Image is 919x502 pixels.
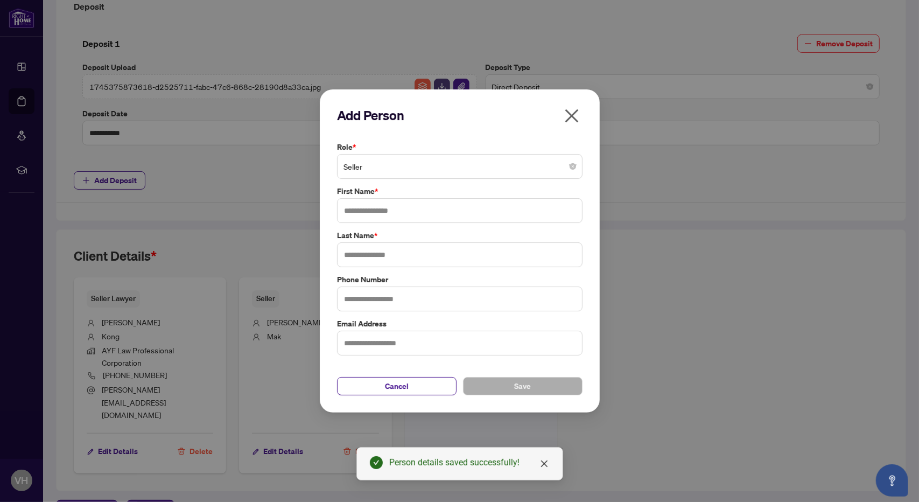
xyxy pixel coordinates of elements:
[337,229,583,241] label: Last Name
[337,318,583,330] label: Email Address
[876,464,908,497] button: Open asap
[570,163,576,170] span: close-circle
[389,456,550,469] div: Person details saved successfully!
[337,107,583,124] h2: Add Person
[370,456,383,469] span: check-circle
[343,156,576,177] span: Seller
[337,141,583,153] label: Role
[337,274,583,285] label: Phone Number
[385,378,409,395] span: Cancel
[538,458,550,470] a: Close
[563,107,580,124] span: close
[463,377,583,395] button: Save
[540,459,549,468] span: close
[337,185,583,197] label: First Name
[337,377,457,395] button: Cancel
